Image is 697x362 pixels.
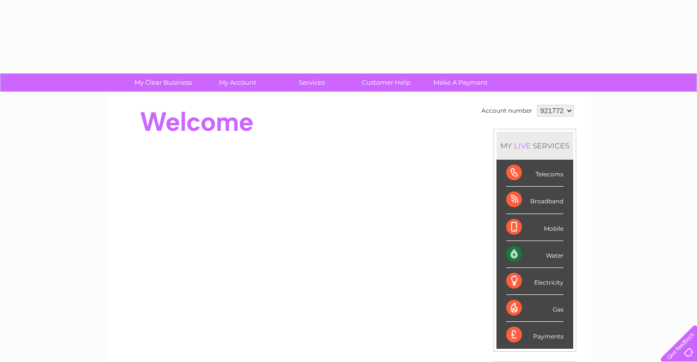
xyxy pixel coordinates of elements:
[506,322,563,348] div: Payments
[506,241,563,268] div: Water
[271,73,352,92] a: Services
[123,73,203,92] a: My Clear Business
[506,214,563,241] div: Mobile
[197,73,278,92] a: My Account
[506,268,563,295] div: Electricity
[346,73,427,92] a: Customer Help
[506,187,563,214] div: Broadband
[512,141,533,150] div: LIVE
[479,102,535,119] td: Account number
[506,295,563,322] div: Gas
[506,160,563,187] div: Telecoms
[420,73,501,92] a: Make A Payment
[496,132,573,160] div: MY SERVICES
